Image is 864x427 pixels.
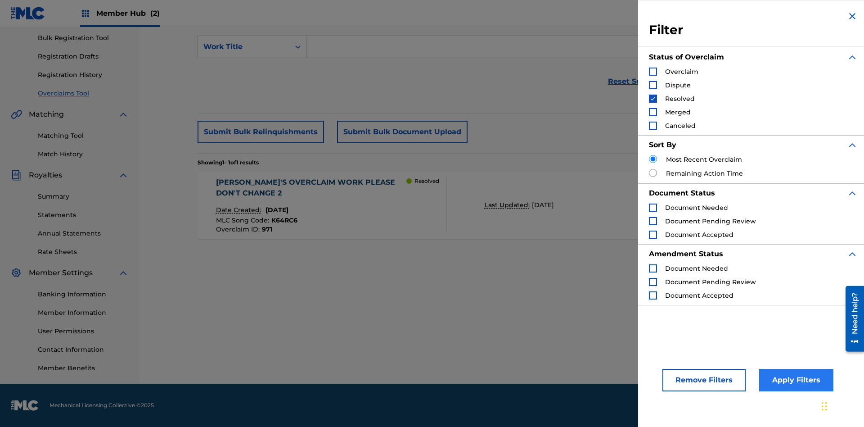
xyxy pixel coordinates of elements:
a: Banking Information [38,290,129,299]
img: logo [11,400,39,411]
label: Remaining Action Time [666,169,743,178]
p: Showing 1 - 1 of 1 results [198,159,259,167]
a: Annual Statements [38,229,129,238]
button: Submit Bulk Relinquishments [198,121,324,143]
img: expand [847,52,858,63]
div: [PERSON_NAME]'S OVERCLAIM WORK PLEASE DON'T CHANGE 2 [216,177,407,199]
img: Member Settings [11,268,22,278]
a: Rate Sheets [38,247,129,257]
a: Member Benefits [38,363,129,373]
img: expand [847,140,858,150]
iframe: Chat Widget [819,384,864,427]
p: Last Updated: [485,200,532,210]
a: [PERSON_NAME]'S OVERCLAIM WORK PLEASE DON'T CHANGE 2Date Created:[DATE]MLC Song Code:K64RC6Overcl... [198,171,806,239]
span: Overclaim [665,68,698,76]
button: Remove Filters [662,369,746,391]
strong: Amendment Status [649,250,723,258]
a: Match History [38,150,129,159]
img: Matching [11,109,22,120]
span: Overclaim ID : [216,225,262,233]
form: Search Form [198,36,806,100]
a: User Permissions [38,327,129,336]
span: Merged [665,108,691,116]
span: Document Pending Review [665,217,756,225]
span: Document Accepted [665,231,733,239]
a: Member Information [38,308,129,318]
img: checkbox [650,95,656,102]
a: Overclaims Tool [38,89,129,98]
img: expand [847,188,858,199]
strong: Document Status [649,189,715,197]
img: MLC Logo [11,7,45,20]
img: expand [847,249,858,259]
button: Submit Bulk Document Upload [337,121,468,143]
span: [DATE] [532,201,554,209]
strong: Status of Overclaim [649,53,724,61]
span: Document Pending Review [665,278,756,286]
span: Document Accepted [665,291,733,300]
button: Apply Filters [759,369,833,391]
a: Registration History [38,70,129,80]
a: Statements [38,210,129,220]
span: Document Needed [665,204,728,212]
span: Member Hub [96,8,160,18]
span: Matching [29,109,64,120]
a: Bulk Registration Tool [38,33,129,43]
span: Mechanical Licensing Collective © 2025 [49,401,154,409]
span: 971 [262,225,272,233]
img: Royalties [11,170,22,181]
span: Member Settings [29,268,93,278]
img: expand [118,268,129,278]
span: Dispute [665,81,691,89]
iframe: Resource Center [839,282,864,356]
span: Canceled [665,122,696,130]
strong: Sort By [649,141,676,149]
a: Reset Search [603,72,662,91]
span: Resolved [665,95,695,103]
span: K64RC6 [271,216,297,224]
span: (2) [150,9,160,18]
a: Contact Information [38,345,129,354]
a: Registration Drafts [38,52,129,61]
label: Most Recent Overclaim [666,155,742,164]
img: expand [118,109,129,120]
div: Drag [822,393,827,420]
span: Document Needed [665,264,728,273]
p: Resolved [414,177,439,185]
span: Royalties [29,170,62,181]
img: Top Rightsholders [80,8,91,19]
a: Matching Tool [38,131,129,141]
img: expand [118,170,129,181]
a: Summary [38,192,129,201]
div: Work Title [203,41,284,52]
span: MLC Song Code : [216,216,271,224]
img: close [847,11,858,22]
p: Date Created: [216,205,263,215]
span: [DATE] [265,206,288,214]
h3: Filter [649,22,858,38]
